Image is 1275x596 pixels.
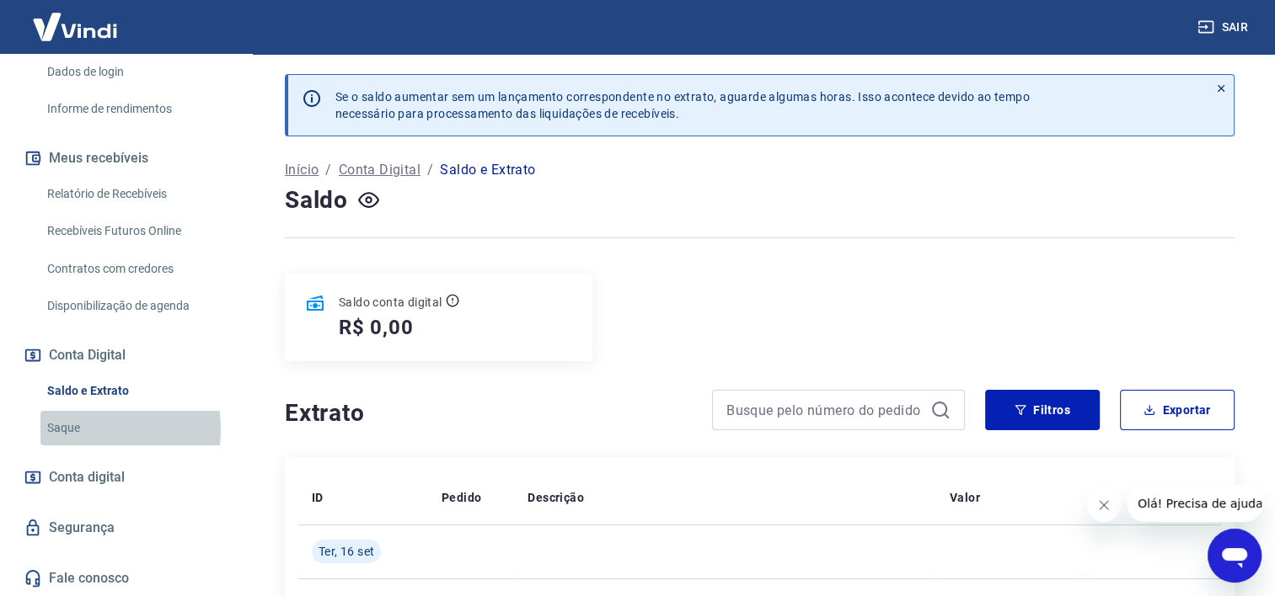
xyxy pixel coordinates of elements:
[40,411,232,445] a: Saque
[20,509,232,546] a: Segurança
[20,1,130,52] img: Vindi
[10,12,142,25] span: Olá! Precisa de ajuda?
[442,489,481,506] p: Pedido
[40,252,232,286] a: Contratos com credores
[319,543,374,560] span: Ter, 16 set
[339,314,414,341] h5: R$ 0,00
[20,140,232,177] button: Meus recebíveis
[427,160,433,180] p: /
[285,396,692,430] h4: Extrato
[40,214,232,248] a: Recebíveis Futuros Online
[1208,529,1262,583] iframe: Botão para abrir a janela de mensagens
[40,92,232,126] a: Informe de rendimentos
[40,289,232,323] a: Disponibilização de agenda
[339,160,421,180] a: Conta Digital
[40,55,232,89] a: Dados de login
[1194,12,1255,43] button: Sair
[1087,488,1121,522] iframe: Fechar mensagem
[528,489,584,506] p: Descrição
[985,390,1100,430] button: Filtros
[312,489,324,506] p: ID
[339,294,442,311] p: Saldo conta digital
[285,184,348,217] h4: Saldo
[1120,390,1235,430] button: Exportar
[950,489,980,506] p: Valor
[1128,485,1262,522] iframe: Mensagem da empresa
[40,374,232,408] a: Saldo e Extrato
[335,88,1030,122] p: Se o saldo aumentar sem um lançamento correspondente no extrato, aguarde algumas horas. Isso acon...
[40,177,232,211] a: Relatório de Recebíveis
[49,466,125,489] span: Conta digital
[726,397,924,423] input: Busque pelo número do pedido
[285,160,319,180] a: Início
[20,459,232,496] a: Conta digital
[20,337,232,374] button: Conta Digital
[440,160,535,180] p: Saldo e Extrato
[325,160,331,180] p: /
